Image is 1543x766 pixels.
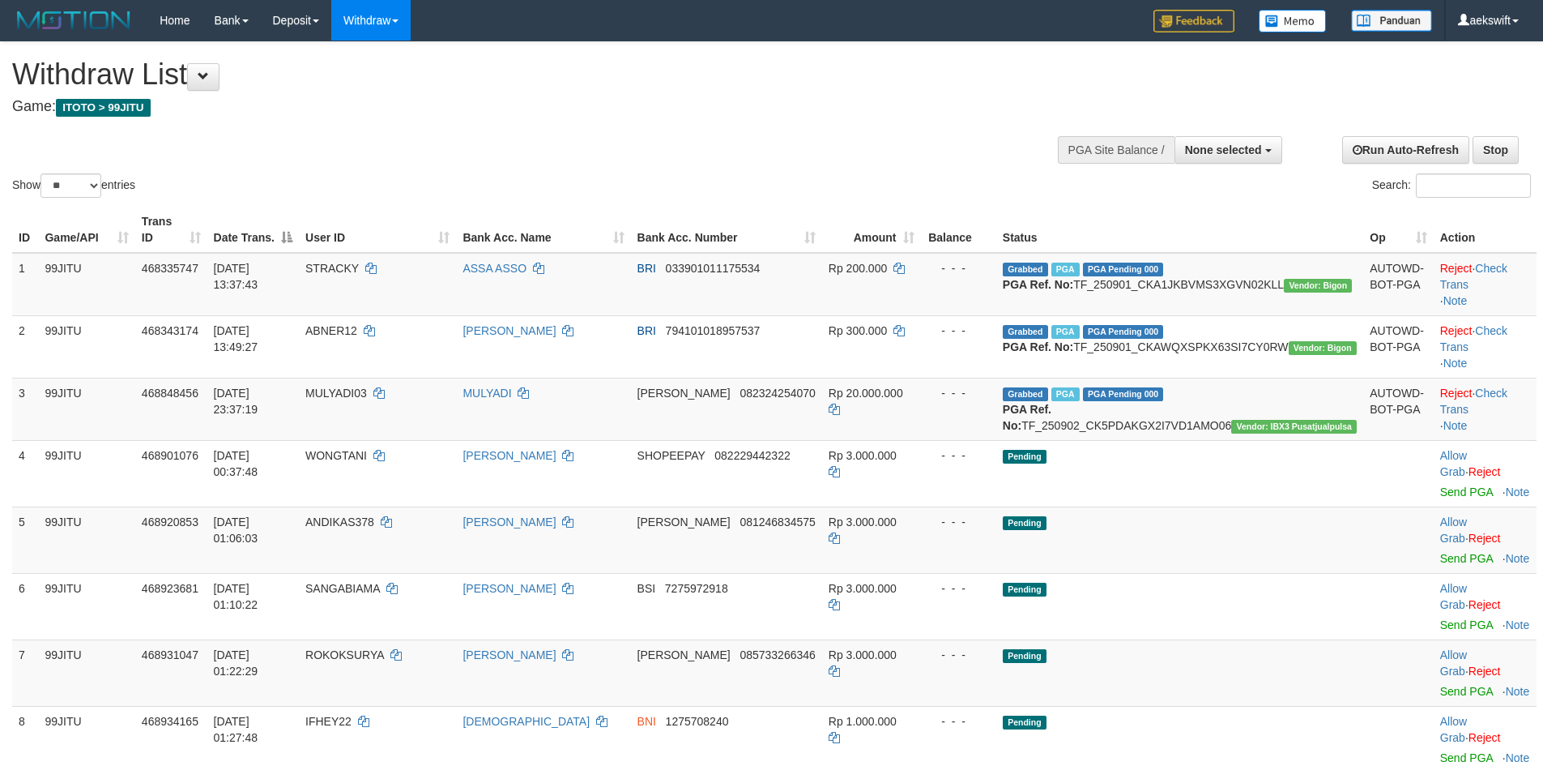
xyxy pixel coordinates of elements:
a: Send PGA [1440,685,1493,698]
a: Allow Grab [1440,516,1467,545]
td: · · [1434,315,1537,378]
span: Pending [1003,583,1046,597]
a: MULYADI [462,387,511,400]
span: WONGTANI [305,449,367,462]
td: 99JITU [38,315,134,378]
td: 1 [12,253,38,316]
span: [DATE] 01:10:22 [214,582,258,611]
a: Run Auto-Refresh [1342,136,1469,164]
span: Copy 082229442322 to clipboard [714,449,790,462]
a: Check Trans [1440,262,1507,291]
span: [DATE] 00:37:48 [214,449,258,478]
label: Show entries [12,173,135,198]
span: Grabbed [1003,325,1048,339]
a: Reject [1468,465,1501,478]
a: Send PGA [1440,552,1493,565]
td: 99JITU [38,253,134,316]
a: [PERSON_NAME] [462,449,556,462]
span: BSI [637,582,656,595]
a: Note [1443,419,1468,432]
span: 468931047 [142,648,198,661]
span: IFHEY22 [305,715,352,728]
a: Allow Grab [1440,715,1467,744]
a: Note [1506,685,1530,698]
td: · · [1434,253,1537,316]
span: Pending [1003,516,1046,530]
a: Reject [1468,731,1501,744]
th: Status [996,207,1363,253]
th: Game/API: activate to sort column ascending [38,207,134,253]
td: · [1434,573,1537,640]
a: ASSA ASSO [462,262,526,275]
span: Copy 1275708240 to clipboard [666,715,729,728]
div: - - - [927,260,990,276]
span: [DATE] 01:06:03 [214,516,258,545]
td: 7 [12,640,38,706]
a: Reject [1440,324,1473,337]
span: [DATE] 01:22:29 [214,648,258,678]
span: 468848456 [142,387,198,400]
span: Rp 20.000.000 [829,387,903,400]
a: Allow Grab [1440,648,1467,678]
span: BRI [637,262,656,275]
span: Rp 200.000 [829,262,887,275]
span: PGA Pending [1083,387,1164,401]
td: AUTOWD-BOT-PGA [1363,378,1433,440]
span: Copy 7275972918 to clipboard [665,582,728,595]
span: Copy 081246834575 to clipboard [740,516,815,528]
td: AUTOWD-BOT-PGA [1363,315,1433,378]
span: BRI [637,324,656,337]
th: Bank Acc. Number: activate to sort column ascending [631,207,822,253]
label: Search: [1372,173,1531,198]
span: MULYADI03 [305,387,367,400]
td: TF_250901_CKA1JKBVMS3XGVN02KLL [996,253,1363,316]
th: User ID: activate to sort column ascending [299,207,456,253]
span: 468920853 [142,516,198,528]
span: None selected [1185,143,1262,156]
a: [PERSON_NAME] [462,582,556,595]
span: Rp 300.000 [829,324,887,337]
th: Op: activate to sort column ascending [1363,207,1433,253]
a: Send PGA [1440,486,1493,499]
span: · [1440,648,1468,678]
span: [PERSON_NAME] [637,387,731,400]
a: Reject [1468,665,1501,678]
a: [DEMOGRAPHIC_DATA] [462,715,590,728]
div: - - - [927,323,990,339]
th: Balance [921,207,996,253]
td: 5 [12,507,38,573]
span: Grabbed [1003,263,1048,276]
td: 99JITU [38,640,134,706]
a: Reject [1468,532,1501,545]
a: Send PGA [1440,618,1493,631]
span: [PERSON_NAME] [637,516,731,528]
b: PGA Ref. No: [1003,278,1073,291]
span: 468901076 [142,449,198,462]
span: Vendor URL: https://checkout31.1velocity.biz [1289,341,1357,355]
td: 99JITU [38,573,134,640]
span: · [1440,516,1468,545]
td: · · [1434,378,1537,440]
span: Grabbed [1003,387,1048,401]
span: [DATE] 01:27:48 [214,715,258,744]
h1: Withdraw List [12,58,1012,91]
td: 99JITU [38,507,134,573]
th: ID [12,207,38,253]
td: AUTOWD-BOT-PGA [1363,253,1433,316]
th: Date Trans.: activate to sort column descending [207,207,300,253]
span: 468923681 [142,582,198,595]
span: Rp 1.000.000 [829,715,897,728]
span: 468335747 [142,262,198,275]
span: SANGABIAMA [305,582,380,595]
a: Note [1506,552,1530,565]
span: [DATE] 13:49:27 [214,324,258,353]
a: Note [1506,486,1530,499]
th: Amount: activate to sort column ascending [822,207,921,253]
span: Vendor URL: https://checkout5.1velocity.biz [1231,420,1357,434]
a: Reject [1440,387,1473,400]
span: · [1440,449,1468,478]
a: [PERSON_NAME] [462,648,556,661]
b: PGA Ref. No: [1003,340,1073,353]
span: Marked by aeklambo [1051,325,1080,339]
a: Reject [1440,262,1473,275]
